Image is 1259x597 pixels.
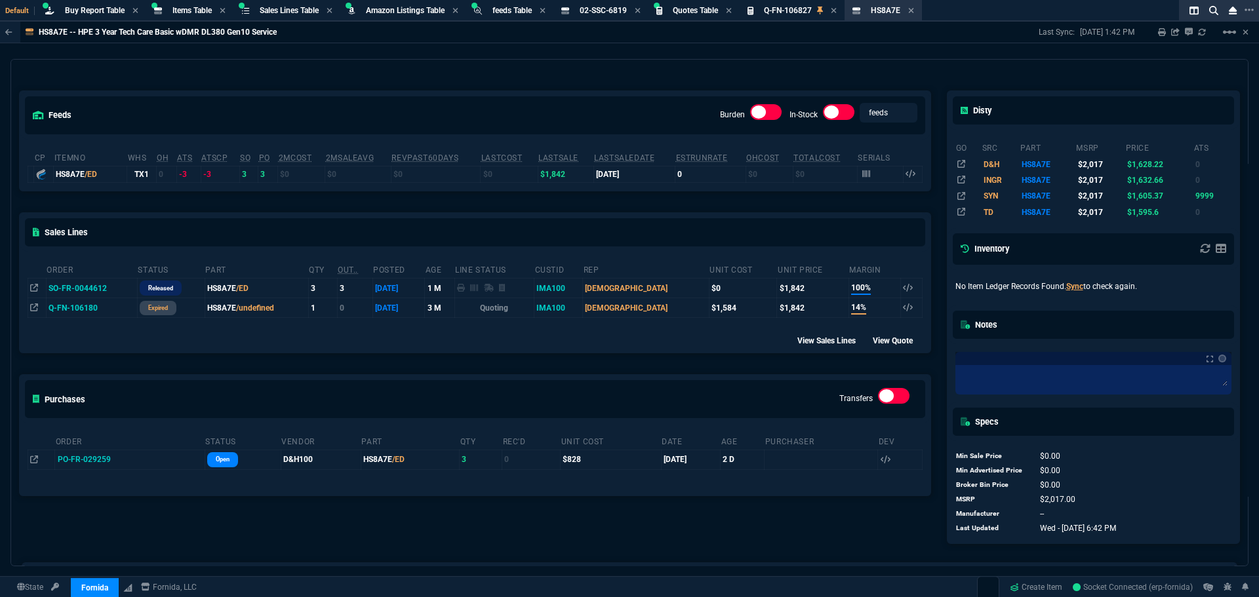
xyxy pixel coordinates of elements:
p: Released [148,283,173,294]
td: $2,017 [1075,172,1125,188]
td: $2,017 [1075,188,1125,204]
th: Date [661,431,721,450]
th: price [1125,138,1193,156]
nx-icon: Open New Tab [1245,4,1254,16]
td: Min Advertised Price [955,463,1028,478]
td: Min Sale Price [955,449,1028,463]
td: IMA100 [534,298,583,318]
mat-icon: Example home icon [1222,24,1237,40]
td: $828 [561,450,662,469]
th: part [1020,138,1075,156]
p: No Item Ledger Records Found. to check again. [955,280,1232,292]
abbr: Total units in inventory. [157,153,169,163]
a: API TOKEN [47,581,63,593]
td: $2,017 [1075,204,1125,220]
td: $0 [746,166,793,182]
abbr: Total units in inventory => minus on SO => plus on PO [177,153,192,163]
span: Buy Report Table [65,6,125,15]
nx-icon: Close Tab [908,6,914,16]
nx-icon: Open In Opposite Panel [30,303,38,313]
th: Unit Price [777,260,849,279]
td: $0 [278,166,325,182]
a: Hide Workbench [1243,27,1249,37]
nx-icon: Close Tab [831,6,837,16]
td: HS8A7E [205,279,308,298]
p: HS8A7E -- HPE 3 Year Tech Care Basic wDMR DL380 Gen10 Service [39,27,277,37]
th: ItemNo [54,147,127,166]
th: Serials [857,147,903,166]
nx-icon: Close Tab [220,6,226,16]
td: 0 [1193,204,1231,220]
p: Open [216,454,230,465]
th: Vendor [281,431,361,450]
td: $1,842 [777,298,849,318]
th: Status [205,431,281,450]
tr: undefined [955,507,1117,521]
abbr: Total units on open Sales Orders [240,153,250,163]
td: D&H100 [281,450,361,469]
td: 0 [337,298,372,318]
span: Sales Lines Table [260,6,319,15]
th: Part [361,431,459,450]
a: Sync [1066,282,1083,291]
td: $1,632.66 [1125,172,1193,188]
td: 3 [258,166,278,182]
abbr: ATS with all companies combined [201,153,228,163]
span: Q-FN-106827 [764,6,812,15]
nx-icon: Close Tab [327,6,332,16]
th: msrp [1075,138,1125,156]
span: Default [5,7,35,15]
p: Last Sync: [1039,27,1080,37]
th: CustId [534,260,583,279]
abbr: Avg cost of all PO invoices for 2 months [279,153,312,163]
nx-icon: Open In Opposite Panel [30,284,38,293]
td: HS8A7E [1020,188,1075,204]
span: HS8A7E [871,6,900,15]
td: 1 M [425,279,454,298]
td: 0 [156,166,176,182]
nx-icon: Back to Table [5,28,12,37]
td: [DATE] [372,279,425,298]
td: 0 [1193,156,1231,172]
abbr: The last purchase cost from PO Order [481,153,523,163]
tr: undefined [955,521,1117,535]
h5: Sales Lines [33,226,88,239]
th: ats [1193,138,1231,156]
h5: Inventory [961,242,1009,255]
th: Unit Cost [709,260,777,279]
span: 0 [1040,466,1060,475]
td: INGR [982,172,1020,188]
td: $0 [481,166,538,182]
nx-icon: Close Tab [540,6,546,16]
div: View Quote [873,334,925,347]
nx-icon: Open In Opposite Panel [30,455,38,464]
abbr: Total units on open Purchase Orders [259,153,270,163]
span: /undefined [236,303,274,313]
td: [DATE] [593,166,675,182]
h5: Notes [961,318,997,331]
p: Quoting [457,302,532,314]
span: Quotes Table [673,6,718,15]
th: Rep [583,260,709,279]
span: /ED [392,455,405,464]
td: $1,595.6 [1125,204,1193,220]
span: 2017 [1040,495,1075,504]
td: -3 [176,166,201,182]
td: 3 [308,279,337,298]
th: Order [46,260,137,279]
th: Purchaser [765,431,878,450]
tr: HPE Pointnext Tech Care Basic Service with Defective Media Retention [955,204,1232,220]
div: $0 [711,282,774,294]
nx-icon: Close Tab [132,6,138,16]
abbr: Avg Sale from SO invoices for 2 months [326,153,374,163]
nx-icon: Close Workbench [1224,3,1242,18]
abbr: The date of the last SO Inv price. No time limit. (ignore zeros) [594,153,654,163]
span: 14% [851,301,866,315]
h5: Disty [961,104,991,117]
td: 2 D [721,450,765,469]
a: msbcCompanyName [137,581,201,593]
nx-fornida-value: PO-FR-029259 [58,453,203,465]
td: SO-FR-0044612 [46,279,137,298]
abbr: The last SO Inv price. No time limit. (ignore zeros) [538,153,578,163]
nx-icon: Close Tab [726,6,732,16]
